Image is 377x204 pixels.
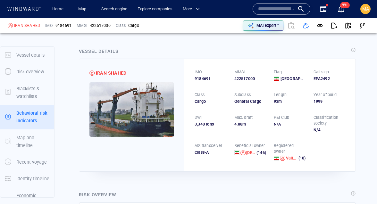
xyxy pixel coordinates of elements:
span: 9184691 [195,76,211,82]
img: 5905c34730559d4c6649ad6e_0 [89,82,174,137]
a: Risk overview [0,69,54,75]
div: N/A [274,121,306,127]
a: Vessel details [0,52,54,58]
p: Max. draft [234,115,253,120]
span: (146) [256,150,266,156]
div: 1999 [314,99,346,104]
button: Behavioral risk indicators [0,105,54,129]
p: Vessel details [16,51,45,59]
p: MAI Expert™ [256,23,279,29]
p: Subclass [234,92,251,98]
span: 9184691 [55,23,71,29]
p: Map and timeline [16,134,50,150]
p: MMSI [77,23,87,29]
span: 88 [238,122,242,126]
a: Behavioral risk indicators [0,114,54,120]
button: Recent voyage [0,154,54,170]
div: Vessel details [79,47,119,55]
span: m [278,99,282,104]
p: Beneficial owner [234,143,265,149]
button: MAI Expert™ [243,20,283,31]
span: MA [362,6,369,12]
p: Class [195,92,205,98]
p: Behavioral risk indicators [16,109,50,125]
button: MA [359,3,372,15]
div: EPA2492 [314,76,346,82]
button: Risk overview [0,63,54,80]
div: 422517000 [234,76,266,82]
div: N/A [314,127,346,133]
a: Explore companies [135,4,175,15]
div: Cargo [195,99,227,104]
div: Sanctioned [89,70,95,76]
button: View on map [341,19,355,33]
a: Blacklists & watchlists [0,89,54,95]
p: Risk overview [16,68,44,76]
div: IRAN SHAHED [96,69,126,77]
span: Islamic Republic Of Iran Shipping Lines [246,150,349,155]
div: Cargo [128,23,139,29]
div: 3,340 tons [195,121,227,127]
a: Identity timeline [0,175,54,182]
p: Year of build [314,92,337,98]
span: m [242,122,246,126]
p: MMSI [234,69,245,75]
p: Flag [274,69,282,75]
div: Risk overview [79,191,116,199]
p: IMO [45,23,53,29]
p: Blacklists & watchlists [16,85,50,101]
button: Map [73,4,94,15]
p: IMO [195,69,202,75]
p: Registered owner [274,143,306,154]
p: Call sign [314,69,329,75]
p: P&I Club [274,115,289,120]
a: Valfajr Shipping (18) [286,155,306,161]
span: 99+ [340,2,350,8]
a: Economic utilization [0,196,54,202]
p: DWT [195,115,203,120]
span: 93 [274,99,278,104]
span: [GEOGRAPHIC_DATA] [281,76,306,82]
p: Length [274,92,287,98]
button: 99+ [333,1,349,17]
button: Identity timeline [0,170,54,187]
p: Classification society [314,115,346,126]
span: Valfajr Shipping [286,156,315,160]
iframe: Chat [350,175,372,199]
div: Sanctioned [8,23,13,28]
div: IRAN SHAHED [14,23,40,29]
button: Blacklists & watchlists [0,80,54,105]
p: Class [116,23,126,29]
a: Map and timeline [0,138,54,144]
button: Vessel details [0,47,54,63]
button: Get link [313,19,327,33]
span: More [183,5,200,13]
button: Home [47,4,68,15]
a: [DEMOGRAPHIC_DATA] Republic Of Iran Shipping Lines (146) [246,150,266,156]
button: Visual Link Analysis [355,19,369,33]
div: Notification center [337,5,345,13]
button: Add to vessel list [299,19,313,33]
span: . [237,122,238,126]
p: Identity timeline [16,175,49,183]
div: 422517000 [90,23,111,29]
p: Recent voyage [16,158,47,166]
div: General Cargo [234,99,266,104]
p: AIS transceiver [195,143,222,149]
a: Home [50,4,66,15]
button: Map and timeline [0,129,54,154]
span: (18) [297,155,306,161]
button: More [180,4,205,15]
span: 4 [234,122,237,126]
a: Search engine [99,4,130,15]
button: Export report [327,19,341,33]
a: Map [76,4,91,15]
a: Recent voyage [0,159,54,165]
span: Class-A [195,150,209,155]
